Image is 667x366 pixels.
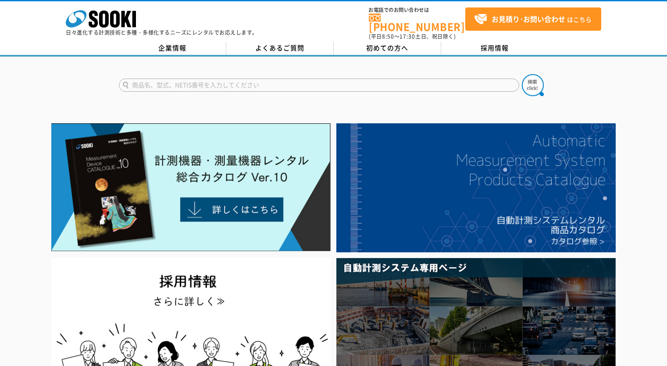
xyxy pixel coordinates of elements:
img: btn_search.png [522,74,544,96]
a: 企業情報 [119,42,226,55]
a: [PHONE_NUMBER] [369,14,465,32]
span: 17:30 [399,32,415,40]
a: 採用情報 [441,42,549,55]
span: 8:50 [382,32,394,40]
span: はこちら [474,13,592,26]
input: 商品名、型式、NETIS番号を入力してください [119,79,519,92]
a: 初めての方へ [334,42,441,55]
span: (平日 ～ 土日、祝日除く) [369,32,456,40]
span: 初めての方へ [366,43,408,53]
img: 自動計測システムカタログ [336,123,616,252]
span: お電話でのお問い合わせは [369,7,465,13]
a: お見積り･お問い合わせはこちら [465,7,601,31]
strong: お見積り･お問い合わせ [492,14,565,24]
p: 日々進化する計測技術と多種・多様化するニーズにレンタルでお応えします。 [66,30,258,35]
a: よくあるご質問 [226,42,334,55]
img: Catalog Ver10 [51,123,331,251]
